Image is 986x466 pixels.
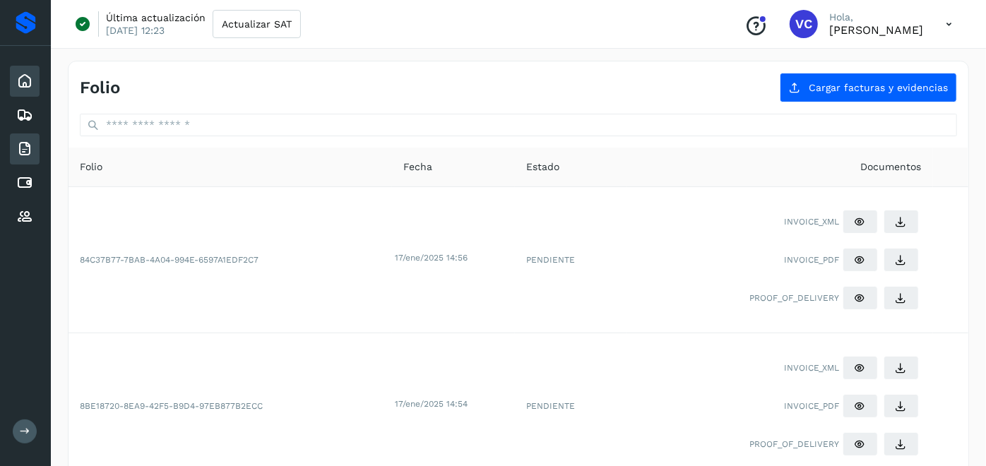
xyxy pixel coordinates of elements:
div: Facturas [10,133,40,165]
div: 17/ene/2025 14:54 [395,398,513,410]
div: Inicio [10,66,40,97]
p: [DATE] 12:23 [106,24,165,37]
button: Cargar facturas y evidencias [780,73,957,102]
span: INVOICE_PDF [785,400,840,412]
span: Documentos [861,160,922,174]
p: Viridiana Cruz [829,23,923,37]
div: Cuentas por pagar [10,167,40,198]
td: PENDIENTE [515,187,627,333]
h4: Folio [80,78,120,98]
span: Actualizar SAT [222,19,292,29]
p: Hola, [829,11,923,23]
span: Estado [526,160,559,174]
span: Fecha [403,160,432,174]
div: Embarques [10,100,40,131]
span: INVOICE_XML [785,362,840,374]
span: PROOF_OF_DELIVERY [750,292,840,304]
span: PROOF_OF_DELIVERY [750,438,840,450]
span: Cargar facturas y evidencias [809,83,948,92]
td: 84C37B77-7BAB-4A04-994E-6597A1EDF2C7 [69,187,392,333]
span: INVOICE_XML [785,215,840,228]
div: 17/ene/2025 14:56 [395,251,513,264]
div: Proveedores [10,201,40,232]
span: Folio [80,160,102,174]
span: INVOICE_PDF [785,253,840,266]
p: Última actualización [106,11,206,24]
button: Actualizar SAT [213,10,301,38]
